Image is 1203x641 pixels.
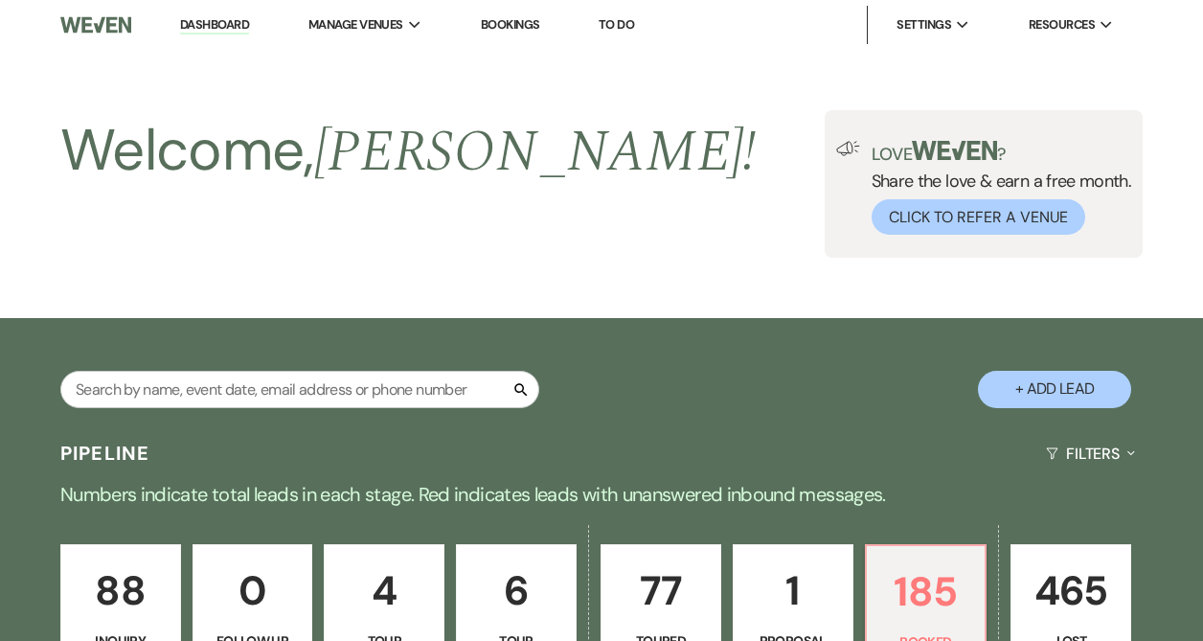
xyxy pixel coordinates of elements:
div: Share the love & earn a free month. [860,141,1132,235]
span: Settings [897,15,951,34]
button: Filters [1038,428,1143,479]
h2: Welcome, [60,110,757,193]
p: 185 [878,560,974,624]
p: 4 [336,559,432,623]
input: Search by name, event date, email address or phone number [60,371,539,408]
h3: Pipeline [60,440,150,467]
span: Manage Venues [308,15,403,34]
p: 77 [613,559,709,623]
span: Resources [1029,15,1095,34]
p: 6 [468,559,564,623]
p: 88 [73,559,169,623]
a: Dashboard [180,16,249,34]
span: [PERSON_NAME] ! [314,108,757,196]
img: Weven Logo [60,5,131,45]
p: 0 [205,559,301,623]
button: + Add Lead [978,371,1131,408]
a: To Do [599,16,634,33]
p: 465 [1023,559,1119,623]
p: Love ? [872,141,1132,163]
a: Bookings [481,16,540,33]
img: loud-speaker-illustration.svg [836,141,860,156]
img: weven-logo-green.svg [912,141,997,160]
p: 1 [745,559,841,623]
button: Click to Refer a Venue [872,199,1085,235]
